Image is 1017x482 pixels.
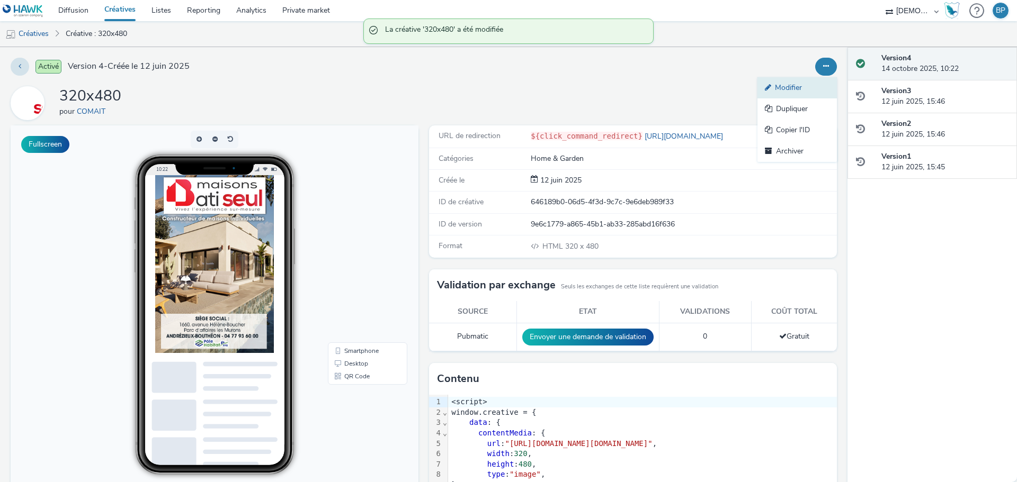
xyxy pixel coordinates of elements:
code: ${click_command_redirect} [531,132,643,140]
div: 12 juin 2025, 15:46 [881,119,1009,140]
button: Envoyer une demande de validation [522,329,654,345]
div: BP [996,3,1005,19]
span: 12 juin 2025 [538,175,582,185]
span: Activé [35,60,61,74]
div: 646189b0-06d5-4f3d-9c7c-9e6deb989f33 [531,197,836,207]
td: Pubmatic [429,323,516,351]
div: : , [448,449,837,459]
div: : , [448,439,837,449]
span: QR Code [334,248,359,254]
a: COMAIT [11,98,49,108]
span: Version 4 - Créée le 12 juin 2025 [68,60,190,72]
a: Modifier [757,77,837,98]
strong: Version 2 [881,119,911,129]
span: HTML [542,241,565,251]
span: ID de version [439,219,482,229]
a: Dupliquer [757,98,837,120]
div: 14 octobre 2025, 10:22 [881,53,1009,75]
div: window.creative = { [448,407,837,418]
a: Copier l'ID [757,120,837,141]
span: Fold line [442,408,448,416]
span: URL de redirection [439,131,501,141]
a: [URL][DOMAIN_NAME] [643,131,727,141]
div: 6 [429,449,442,459]
span: 320 [514,449,527,458]
div: 5 [429,439,442,449]
small: Seuls les exchanges de cette liste requièrent une validation [561,283,718,291]
span: La créative '320x480' a été modifiée [385,24,643,38]
span: 320 x 480 [541,241,599,251]
div: 4 [429,428,442,439]
th: Coût total [751,301,837,323]
span: "image" [510,470,541,478]
th: Etat [516,301,659,323]
li: Desktop [319,232,395,244]
div: 12 juin 2025, 15:46 [881,86,1009,107]
h3: Validation par exchange [437,277,556,293]
a: COMAIT [77,106,110,116]
img: Hawk Academy [944,2,960,19]
span: contentMedia [478,429,532,437]
div: <script> [448,397,837,407]
div: : , [448,469,837,480]
span: Catégories [439,153,474,163]
img: mobile [5,29,16,40]
div: 8 [429,469,442,480]
span: pour [59,106,77,116]
li: Smartphone [319,219,395,232]
img: COMAIT [12,88,43,119]
strong: Version 4 [881,53,911,63]
span: Format [439,241,462,251]
li: QR Code [319,244,395,257]
span: Fold line [442,418,448,426]
div: 9e6c1779-a865-45b1-ab33-285abd16f636 [531,219,836,230]
span: "[URL][DOMAIN_NAME][DOMAIN_NAME]" [505,439,652,448]
div: : { [448,417,837,428]
span: Créée le [439,175,465,185]
span: 0 [703,331,707,341]
span: 480 [519,460,532,468]
div: : { [448,428,837,439]
span: Smartphone [334,222,368,229]
th: Source [429,301,516,323]
span: data [469,418,487,426]
span: type [487,470,505,478]
span: 10:22 [146,41,157,47]
button: Fullscreen [21,136,69,153]
span: width [487,449,510,458]
div: : , [448,459,837,470]
div: Création 12 juin 2025, 15:45 [538,175,582,186]
span: height [487,460,514,468]
div: 3 [429,417,442,428]
a: Archiver [757,141,837,162]
strong: Version 3 [881,86,911,96]
div: 12 juin 2025, 15:45 [881,151,1009,173]
div: 2 [429,407,442,418]
h1: 320x480 [59,86,121,106]
h3: Contenu [437,371,479,387]
div: Home & Garden [531,153,836,164]
span: Desktop [334,235,358,241]
strong: Version 1 [881,151,911,161]
span: Gratuit [779,331,809,341]
span: ID de créative [439,197,484,207]
a: Hawk Academy [944,2,964,19]
div: 1 [429,397,442,407]
span: Fold line [442,429,448,437]
a: Créative : 320x480 [60,21,132,47]
th: Validations [659,301,751,323]
div: 7 [429,459,442,470]
span: url [487,439,501,448]
img: undefined Logo [3,4,43,17]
